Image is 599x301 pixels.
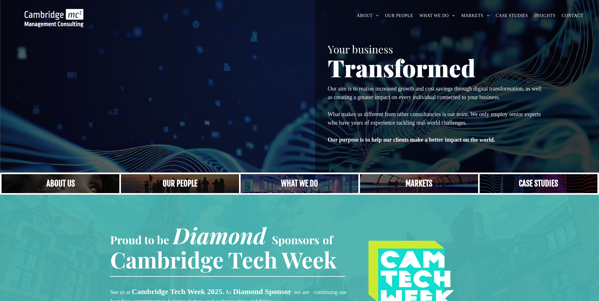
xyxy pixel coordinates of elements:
span: Your business [328,42,393,56]
a: A yoga teacher lifting his whole body off the ground in the peacock pose [241,174,358,193]
span: of [323,232,333,247]
a: INSIGHTS [531,11,559,21]
span: Proud to be [110,232,169,247]
strong: Our purpose is to help our clients make a better impact on the world. [328,137,495,143]
img: Go to Homepage [25,9,83,27]
a: A crowd in silhouette at sunset, on a rise or lookout point [121,174,239,193]
span: Our aim is to realise increased growth and cost savings through digital transformation, as well a... [328,86,542,100]
span: What makes us different from other consultancies is our team. We only employ senior experts who h... [328,111,541,126]
span: See us at [110,289,130,295]
a: OUR PEOPLE [382,11,416,21]
a: WHAT WE DO [416,11,458,21]
a: Close up of woman's face, centered on her eyes [2,174,119,193]
span: Diamond [173,220,266,250]
span: Transformed [328,52,476,83]
a: CASE STUDIES [493,11,531,21]
a: CONTACT [559,11,586,21]
span: As [225,289,231,295]
a: MARKETS [458,11,493,21]
span: Cambridge Tech Week [110,245,337,274]
span: Sponsors [272,232,319,247]
strong: Diamond Sponsor [233,287,291,296]
strong: Cambridge Tech Week 2025. [132,287,224,296]
a: ABOUT [354,11,382,21]
span: we are [294,289,309,295]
